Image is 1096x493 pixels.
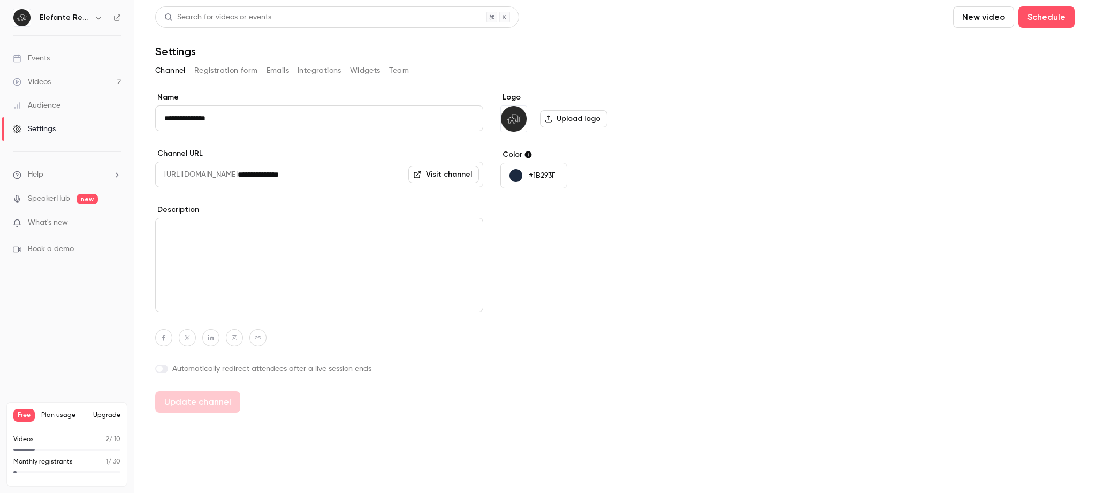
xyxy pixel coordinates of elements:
span: Free [13,409,35,422]
label: Color [500,149,665,160]
button: Registration form [194,62,258,79]
h1: Settings [155,45,196,58]
iframe: Noticeable Trigger [108,218,121,228]
label: Channel URL [155,148,483,159]
button: Team [389,62,409,79]
p: #1B293F [529,170,555,181]
span: [URL][DOMAIN_NAME] [155,162,238,187]
div: Search for videos or events [164,12,271,23]
button: New video [953,6,1014,28]
section: Logo [500,92,665,132]
button: Schedule [1018,6,1075,28]
label: Automatically redirect attendees after a live session ends [155,363,483,374]
span: new [77,194,98,204]
a: Visit channel [408,166,479,183]
button: Emails [267,62,289,79]
span: 1 [106,459,108,465]
button: Upgrade [93,411,120,420]
p: / 10 [106,435,120,444]
img: Elefante RevOps [501,106,527,132]
div: Settings [13,124,56,134]
p: / 30 [106,457,120,467]
li: help-dropdown-opener [13,169,121,180]
div: Videos [13,77,51,87]
label: Logo [500,92,665,103]
a: SpeakerHub [28,193,70,204]
button: Channel [155,62,186,79]
div: Audience [13,100,60,111]
button: Integrations [298,62,341,79]
p: Monthly registrants [13,457,73,467]
label: Name [155,92,483,103]
button: #1B293F [500,163,567,188]
label: Upload logo [540,110,607,127]
span: Help [28,169,43,180]
img: Elefante RevOps [13,9,31,26]
button: Widgets [350,62,380,79]
p: Videos [13,435,34,444]
span: What's new [28,217,68,229]
span: 2 [106,436,109,443]
div: Events [13,53,50,64]
label: Description [155,204,483,215]
span: Book a demo [28,244,74,255]
h6: Elefante RevOps [40,12,90,23]
span: Plan usage [41,411,87,420]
